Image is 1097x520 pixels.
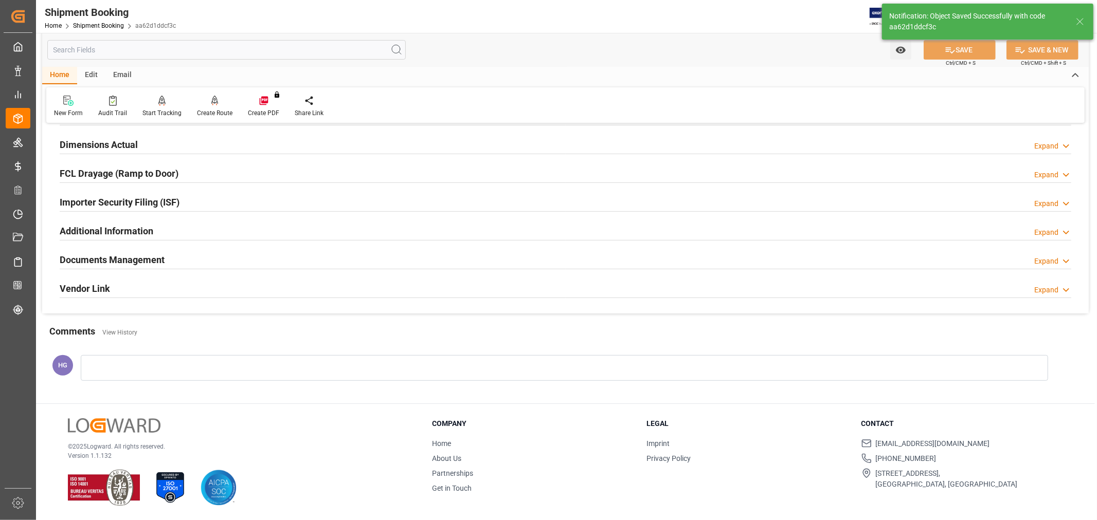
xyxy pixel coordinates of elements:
[98,108,127,118] div: Audit Trail
[646,454,691,462] a: Privacy Policy
[60,282,110,295] h2: Vendor Link
[1034,141,1058,152] div: Expand
[646,418,848,429] h3: Legal
[432,484,472,492] a: Get in Touch
[68,451,406,460] p: Version 1.1.132
[42,67,77,84] div: Home
[646,439,670,448] a: Imprint
[45,5,176,20] div: Shipment Booking
[152,470,188,506] img: ISO 27001 Certification
[201,470,237,506] img: AICPA SOC
[1006,40,1078,60] button: SAVE & NEW
[432,469,473,477] a: Partnerships
[876,438,990,449] span: [EMAIL_ADDRESS][DOMAIN_NAME]
[432,439,451,448] a: Home
[49,324,95,338] h2: Comments
[432,418,634,429] h3: Company
[47,40,406,60] input: Search Fields
[889,11,1066,32] div: Notification: Object Saved Successfully with code aa62d1ddcf3c
[60,224,153,238] h2: Additional Information
[432,454,461,462] a: About Us
[924,40,996,60] button: SAVE
[142,108,182,118] div: Start Tracking
[77,67,105,84] div: Edit
[1034,198,1058,209] div: Expand
[1021,59,1066,67] span: Ctrl/CMD + Shift + S
[870,8,905,26] img: Exertis%20JAM%20-%20Email%20Logo.jpg_1722504956.jpg
[876,468,1018,490] span: [STREET_ADDRESS], [GEOGRAPHIC_DATA], [GEOGRAPHIC_DATA]
[68,442,406,451] p: © 2025 Logward. All rights reserved.
[73,22,124,29] a: Shipment Booking
[1034,256,1058,267] div: Expand
[890,40,911,60] button: open menu
[60,138,138,152] h2: Dimensions Actual
[197,108,232,118] div: Create Route
[102,329,137,336] a: View History
[876,453,937,464] span: [PHONE_NUMBER]
[861,418,1063,429] h3: Contact
[58,361,67,369] span: HG
[60,195,179,209] h2: Importer Security Filing (ISF)
[1034,170,1058,180] div: Expand
[105,67,139,84] div: Email
[1034,227,1058,238] div: Expand
[1034,285,1058,295] div: Expand
[295,108,323,118] div: Share Link
[946,59,976,67] span: Ctrl/CMD + S
[68,418,160,433] img: Logward Logo
[54,108,83,118] div: New Form
[68,470,140,506] img: ISO 9001 & ISO 14001 Certification
[60,253,165,267] h2: Documents Management
[45,22,62,29] a: Home
[60,166,178,180] h2: FCL Drayage (Ramp to Door)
